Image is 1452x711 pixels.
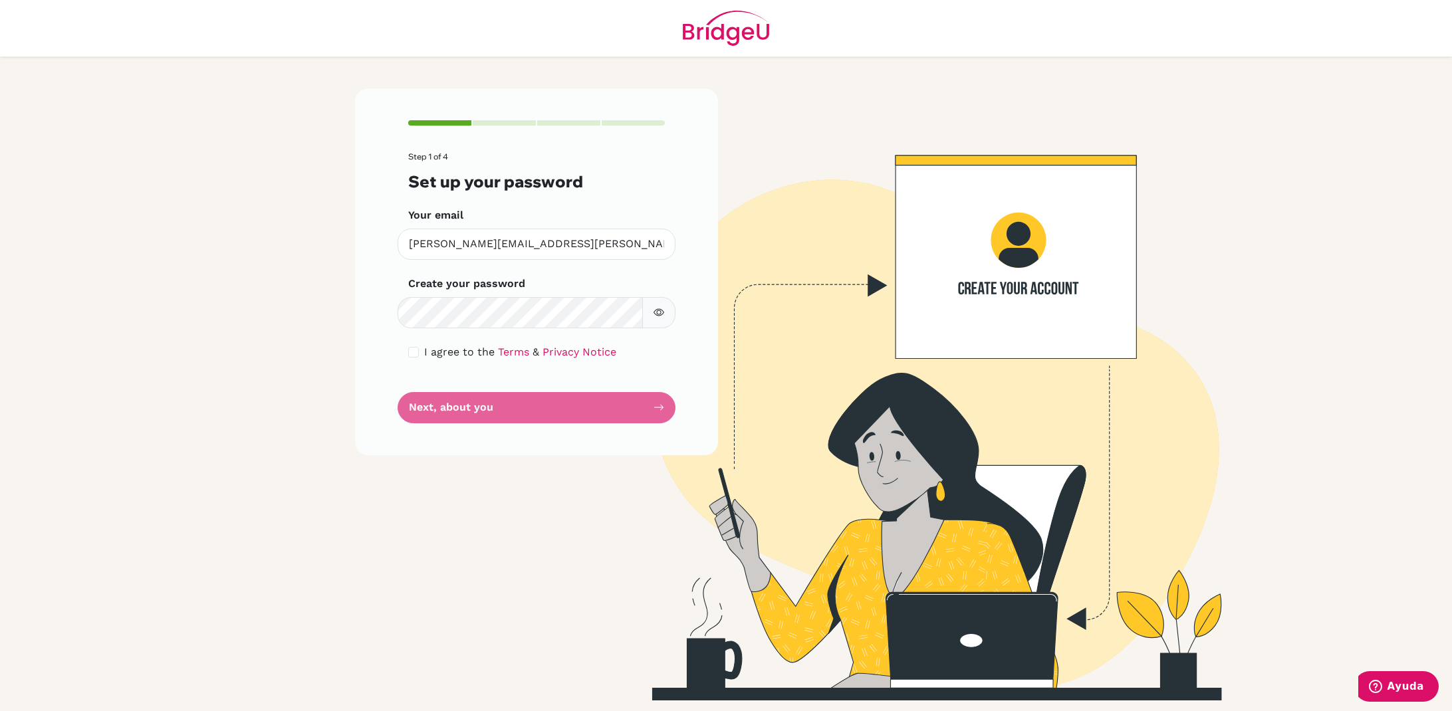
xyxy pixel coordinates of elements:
span: Step 1 of 4 [408,152,448,161]
h3: Set up your password [408,172,665,191]
label: Your email [408,207,463,223]
span: I agree to the [424,346,495,358]
iframe: Abre un widget desde donde se puede obtener más información [1358,671,1439,704]
input: Insert your email* [398,229,675,260]
a: Privacy Notice [543,346,616,358]
label: Create your password [408,276,525,292]
span: & [533,346,539,358]
a: Terms [498,346,529,358]
img: Create your account [537,88,1294,700]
